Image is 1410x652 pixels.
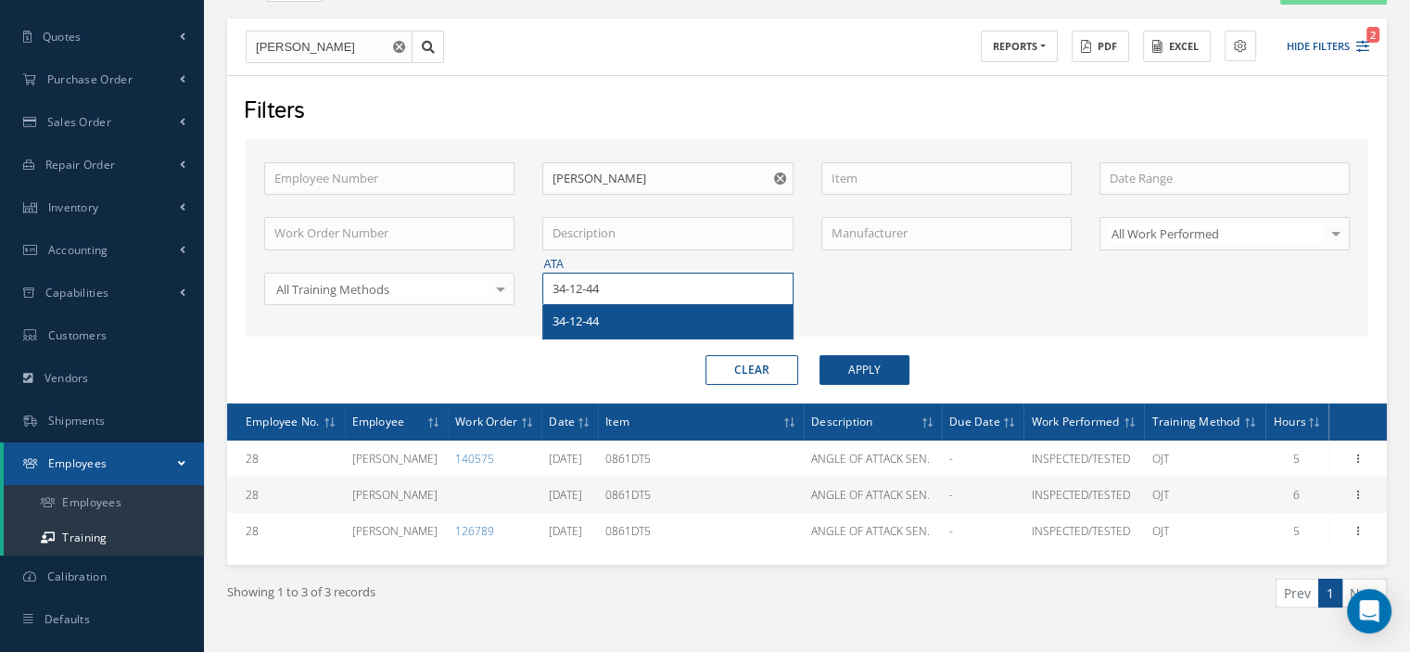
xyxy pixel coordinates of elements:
[272,280,489,299] span: All Training Methods
[1144,477,1264,513] td: OJT
[47,569,107,584] span: Calibration
[819,355,909,385] button: Apply
[942,441,1023,477] td: -
[1366,27,1379,43] span: 2
[598,441,804,477] td: 0861DT5
[455,412,517,429] span: Work Order
[389,31,413,64] button: Reset
[45,285,109,300] span: Capabilities
[47,71,133,87] span: Purchase Order
[1031,412,1119,429] span: Work Performed
[48,413,106,428] span: Shipments
[1144,513,1264,549] td: OJT
[1099,162,1350,196] input: Date Range
[553,313,599,329] span: 34-12-44
[213,579,807,622] div: Showing 1 to 3 of 3 records
[264,162,514,196] input: Employee Number
[804,513,942,549] td: ANGLE OF ATTACK SEN.
[804,441,942,477] td: ANGLE OF ATTACK SEN.
[264,217,514,250] input: Work Order Number
[942,513,1023,549] td: -
[4,442,204,485] a: Employees
[345,441,449,477] td: [PERSON_NAME]
[1265,441,1329,477] td: 5
[45,157,116,173] span: Repair Order
[541,513,598,549] td: [DATE]
[605,412,629,429] span: Item
[230,95,1380,130] div: Filters
[549,412,575,429] span: Date
[981,31,1058,63] button: REPORTS
[345,513,449,549] td: [PERSON_NAME]
[804,477,942,513] td: ANGLE OF ATTACK SEN.
[48,455,108,471] span: Employees
[1270,32,1369,62] button: Hide Filters2
[1023,513,1144,549] td: INSPECTED/TESTED
[1318,579,1342,607] a: 1
[705,355,798,385] button: Clear
[598,477,804,513] td: 0861DT5
[1023,441,1144,477] td: INSPECTED/TESTED
[770,162,794,196] button: Reset
[811,412,872,429] span: Description
[246,31,413,64] input: Search by Employee Name
[541,441,598,477] td: [DATE]
[1144,441,1264,477] td: OJT
[542,217,793,250] input: Description
[352,412,405,429] span: Employee
[227,477,345,513] td: 28
[821,217,1072,250] input: Manufacturer
[774,173,786,185] svg: Reset
[44,370,89,386] span: Vendors
[821,162,1072,196] input: Item
[227,513,345,549] td: 28
[48,199,99,215] span: Inventory
[455,451,494,467] a: 140575
[1072,31,1129,63] button: PDF
[1151,412,1239,429] span: Training Method
[345,477,449,513] td: [PERSON_NAME]
[43,29,82,45] span: Quotes
[47,114,111,130] span: Sales Order
[542,273,793,306] input: ATA
[1107,224,1325,243] span: All Work Performed
[48,242,108,258] span: Accounting
[1265,513,1329,549] td: 5
[542,162,793,196] input: Employee Name
[4,485,204,520] a: Employees
[942,477,1023,513] td: -
[1265,477,1329,513] td: 6
[1347,589,1391,633] div: Open Intercom Messenger
[393,41,405,53] svg: Reset
[48,327,108,343] span: Customers
[598,513,804,549] td: 0861DT5
[541,477,598,513] td: [DATE]
[1274,412,1306,429] span: Hours
[227,441,345,477] td: 28
[246,412,319,429] span: Employee No.
[543,256,793,273] label: ATA
[949,412,1000,429] span: Due Date
[44,611,90,627] span: Defaults
[1143,31,1211,63] button: Excel
[1023,477,1144,513] td: INSPECTED/TESTED
[4,520,204,556] a: Training
[455,523,494,539] a: 126789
